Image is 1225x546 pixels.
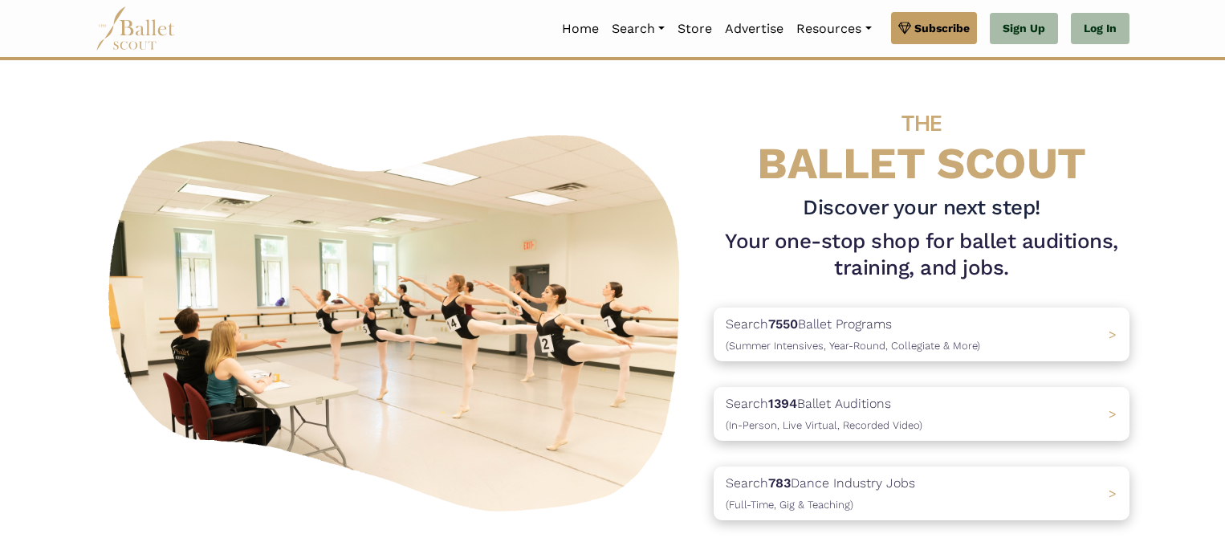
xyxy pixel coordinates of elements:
span: > [1109,406,1117,422]
b: 1394 [768,396,797,411]
b: 7550 [768,316,798,332]
a: Sign Up [990,13,1058,45]
a: Search783Dance Industry Jobs(Full-Time, Gig & Teaching) > [714,467,1129,520]
span: (In-Person, Live Virtual, Recorded Video) [726,419,922,431]
a: Search7550Ballet Programs(Summer Intensives, Year-Round, Collegiate & More)> [714,308,1129,361]
span: Subscribe [914,19,970,37]
h4: BALLET SCOUT [714,92,1129,188]
p: Search Dance Industry Jobs [726,473,915,514]
a: Store [671,12,718,46]
img: gem.svg [898,19,911,37]
span: (Summer Intensives, Year-Round, Collegiate & More) [726,340,980,352]
p: Search Ballet Programs [726,314,980,355]
span: > [1109,486,1117,501]
a: Home [556,12,605,46]
a: Advertise [718,12,790,46]
a: Search1394Ballet Auditions(In-Person, Live Virtual, Recorded Video) > [714,387,1129,441]
h1: Your one-stop shop for ballet auditions, training, and jobs. [714,228,1129,283]
a: Log In [1071,13,1129,45]
a: Search [605,12,671,46]
span: > [1109,327,1117,342]
span: THE [901,110,942,136]
h3: Discover your next step! [714,194,1129,222]
span: (Full-Time, Gig & Teaching) [726,499,853,511]
p: Search Ballet Auditions [726,393,922,434]
b: 783 [768,475,791,491]
a: Resources [790,12,877,46]
img: A group of ballerinas talking to each other in a ballet studio [96,117,701,521]
a: Subscribe [891,12,977,44]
